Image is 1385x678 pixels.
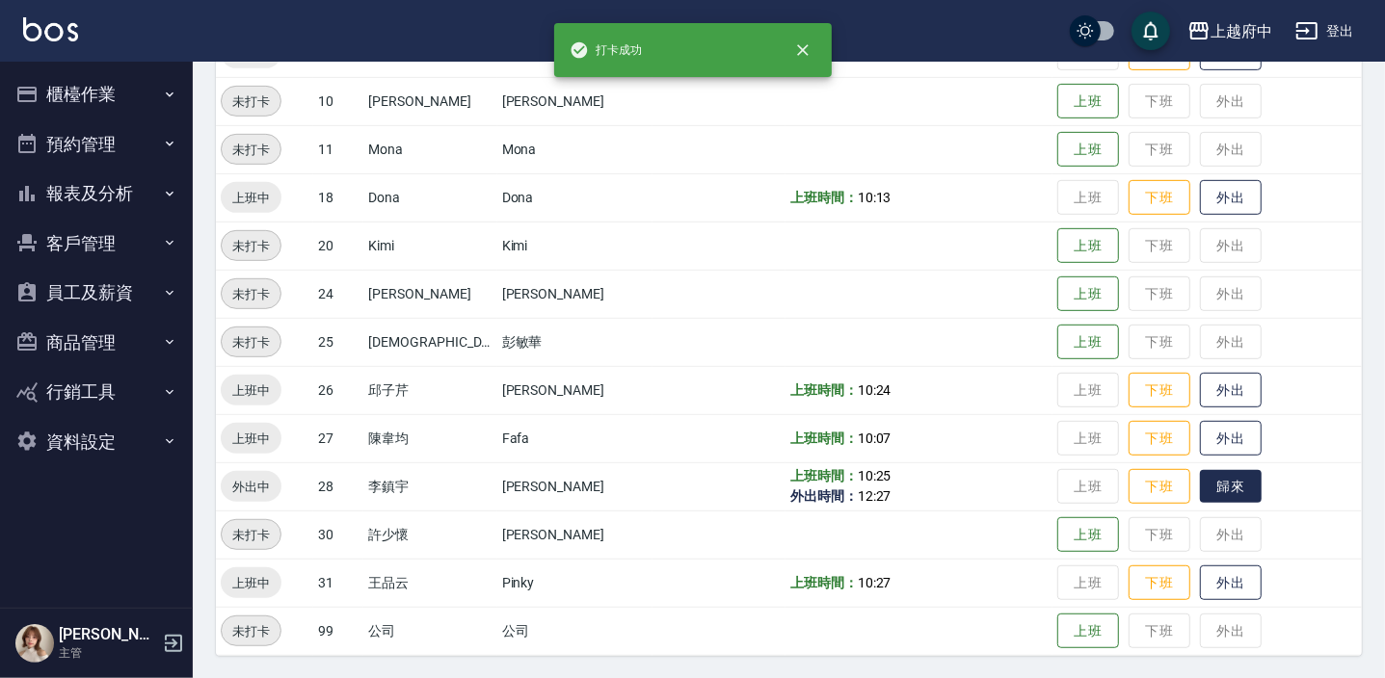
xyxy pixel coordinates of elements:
[858,468,892,483] span: 10:25
[858,575,892,590] span: 10:27
[363,270,496,318] td: [PERSON_NAME]
[222,332,280,352] span: 未打卡
[363,414,496,462] td: 陳韋均
[8,119,185,169] button: 預約管理
[858,190,892,205] span: 10:13
[221,477,281,497] span: 外出中
[1200,565,1262,601] button: 外出
[8,268,185,318] button: 員工及薪資
[222,284,280,304] span: 未打卡
[497,77,653,125] td: [PERSON_NAME]
[363,318,496,366] td: [DEMOGRAPHIC_DATA]
[497,366,653,414] td: [PERSON_NAME]
[363,222,496,270] td: Kimi
[59,625,157,644] h5: [PERSON_NAME]
[313,414,363,462] td: 27
[1180,12,1280,51] button: 上越府中
[1132,12,1170,50] button: save
[497,270,653,318] td: [PERSON_NAME]
[8,367,185,417] button: 行銷工具
[1129,421,1190,456] button: 下班
[363,607,496,655] td: 公司
[1129,373,1190,408] button: 下班
[221,380,281,401] span: 上班中
[1288,13,1362,49] button: 登出
[497,318,653,366] td: 彭敏華
[222,236,280,256] span: 未打卡
[313,510,363,559] td: 30
[858,488,892,504] span: 12:27
[363,77,496,125] td: [PERSON_NAME]
[313,125,363,173] td: 11
[313,318,363,366] td: 25
[15,624,54,663] img: Person
[790,430,858,446] b: 上班時間：
[313,270,363,318] td: 24
[313,559,363,607] td: 31
[363,125,496,173] td: Mona
[1057,84,1119,119] button: 上班
[363,510,496,559] td: 許少懷
[221,573,281,593] span: 上班中
[858,382,892,398] span: 10:24
[1200,470,1262,504] button: 歸來
[313,462,363,510] td: 28
[1200,373,1262,408] button: 外出
[222,525,280,545] span: 未打卡
[497,510,653,559] td: [PERSON_NAME]
[313,366,363,414] td: 26
[8,318,185,368] button: 商品管理
[222,621,280,641] span: 未打卡
[1057,517,1119,553] button: 上班
[313,173,363,222] td: 18
[1129,565,1190,601] button: 下班
[1057,228,1119,264] button: 上班
[1057,132,1119,168] button: 上班
[8,417,185,467] button: 資料設定
[1057,613,1119,649] button: 上班
[363,173,496,222] td: Dona
[8,219,185,269] button: 客戶管理
[497,222,653,270] td: Kimi
[363,366,496,414] td: 邱子芹
[790,382,858,398] b: 上班時間：
[497,173,653,222] td: Dona
[1057,276,1119,312] button: 上班
[782,29,824,71] button: close
[570,40,643,60] span: 打卡成功
[1129,469,1190,505] button: 下班
[221,429,281,449] span: 上班中
[313,607,363,655] td: 99
[363,462,496,510] td: 李鎮宇
[8,169,185,219] button: 報表及分析
[858,430,892,446] span: 10:07
[790,488,858,504] b: 外出時間：
[497,125,653,173] td: Mona
[23,17,78,41] img: Logo
[790,468,858,483] b: 上班時間：
[59,644,157,662] p: 主管
[222,140,280,160] span: 未打卡
[363,559,496,607] td: 王品云
[1211,19,1272,43] div: 上越府中
[222,91,280,112] span: 未打卡
[497,414,653,462] td: Fafa
[497,462,653,510] td: [PERSON_NAME]
[8,69,185,119] button: 櫃檯作業
[313,222,363,270] td: 20
[313,77,363,125] td: 10
[497,607,653,655] td: 公司
[1200,421,1262,456] button: 外出
[1057,325,1119,360] button: 上班
[790,575,858,590] b: 上班時間：
[221,188,281,208] span: 上班中
[790,190,858,205] b: 上班時間：
[497,559,653,607] td: Pinky
[1129,180,1190,216] button: 下班
[1200,180,1262,216] button: 外出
